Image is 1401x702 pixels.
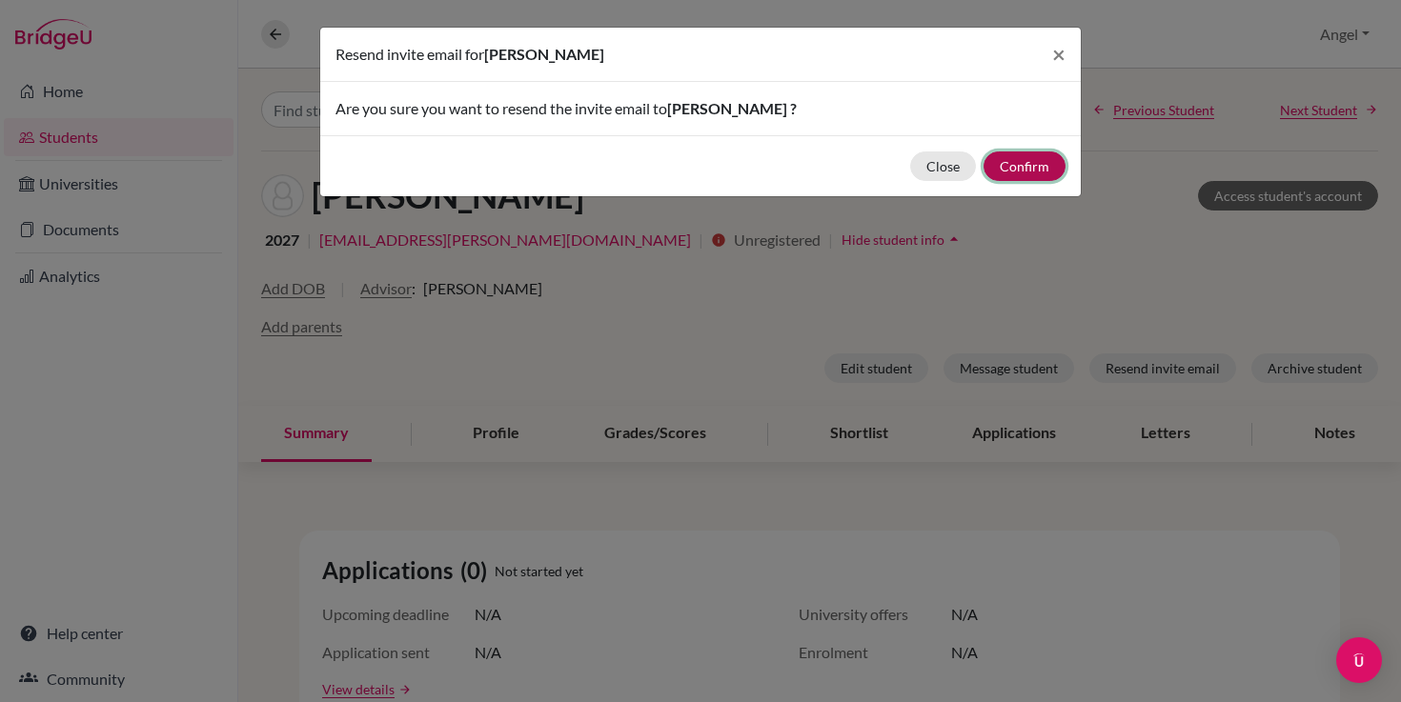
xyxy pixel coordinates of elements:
span: Resend invite email for [335,45,484,63]
button: Close [910,151,976,181]
span: [PERSON_NAME] [484,45,604,63]
button: Close [1037,28,1081,81]
button: Confirm [984,151,1066,181]
span: × [1052,40,1066,68]
div: Open Intercom Messenger [1336,637,1382,683]
span: [PERSON_NAME] ? [667,99,797,117]
p: Are you sure you want to resend the invite email to [335,97,1066,120]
